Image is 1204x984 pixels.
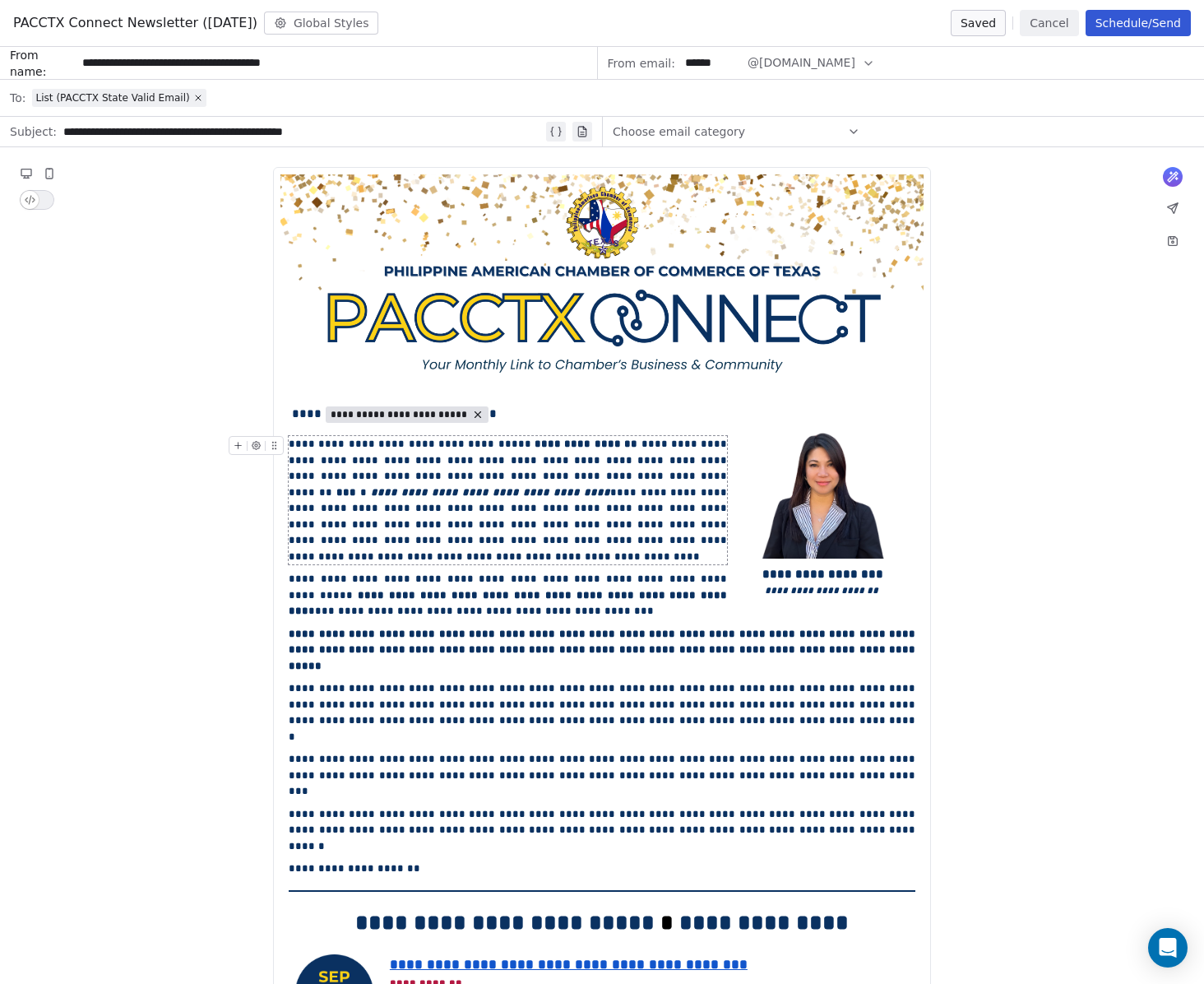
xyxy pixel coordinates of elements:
span: Subject: [10,123,57,145]
div: Open Intercom Messenger [1148,928,1188,968]
span: PACCTX Connect Newsletter ([DATE]) [13,13,257,33]
span: From name: [10,47,76,80]
button: Saved [951,10,1006,36]
span: To: [10,90,25,106]
button: Cancel [1020,10,1078,36]
span: From email: [608,55,675,72]
span: Choose email category [613,123,745,140]
span: @[DOMAIN_NAME] [748,54,855,72]
button: Global Styles [264,12,379,35]
span: List (PACCTX State Valid Email) [35,91,189,104]
button: Schedule/Send [1086,10,1191,36]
